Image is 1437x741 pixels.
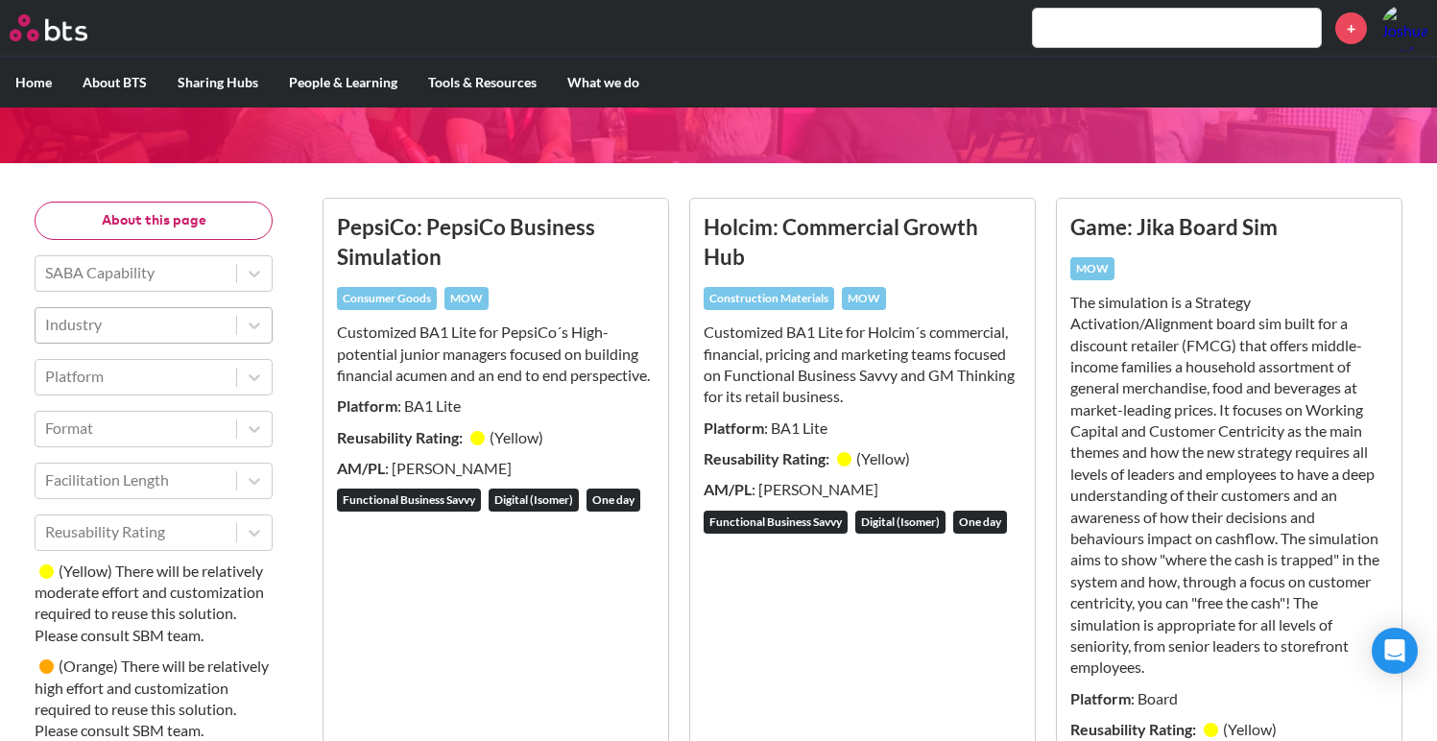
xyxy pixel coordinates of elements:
strong: Platform [337,396,397,415]
h3: PepsiCo: PepsiCo Business Simulation [337,212,655,273]
div: Consumer Goods [337,287,437,310]
strong: Reusability Rating: [704,449,832,467]
small: There will be relatively moderate effort and customization required to reuse this solution. Pleas... [35,562,264,644]
small: ( Yellow ) [490,428,543,446]
a: Go home [10,14,123,41]
p: : BA1 Lite [704,418,1021,439]
div: Construction Materials [704,287,834,310]
div: MOW [444,287,489,310]
label: People & Learning [274,58,413,108]
small: ( Yellow ) [1223,720,1277,738]
div: Functional Business Savvy [337,489,481,512]
small: There will be relatively high effort and customization required to reuse this solution. Please co... [35,657,269,739]
button: About this page [35,202,273,240]
p: Customized BA1 Lite for PepsiCo´s High-potential junior managers focused on building financial ac... [337,322,655,386]
p: : BA1 Lite [337,395,655,417]
a: Profile [1381,5,1427,51]
div: One day [953,511,1007,534]
div: Open Intercom Messenger [1372,628,1418,674]
img: BTS Logo [10,14,87,41]
div: MOW [1070,257,1114,280]
a: + [1335,12,1367,44]
label: Tools & Resources [413,58,552,108]
label: What we do [552,58,655,108]
small: ( Yellow ) [856,449,910,467]
strong: AM/PL [337,459,385,477]
div: Digital (Isomer) [855,511,946,534]
img: Joshua Shadrick [1381,5,1427,51]
strong: Reusability Rating: [1070,720,1199,738]
div: One day [587,489,640,512]
h3: Holcim: Commercial Growth Hub [704,212,1021,273]
p: The simulation is a Strategy Activation/Alignment board sim built for a discount retailer (FMCG) ... [1070,292,1388,679]
p: : [PERSON_NAME] [337,458,655,479]
small: ( Orange ) [59,657,118,675]
div: Functional Business Savvy [704,511,848,534]
label: Sharing Hubs [162,58,274,108]
p: Customized BA1 Lite for Holcim´s commercial, financial, pricing and marketing teams ​focused on F... [704,322,1021,408]
div: Digital (Isomer) [489,489,579,512]
strong: AM/PL [704,480,752,498]
p: : Board [1070,688,1388,709]
strong: Platform [1070,689,1131,707]
small: ( Yellow ) [59,562,112,580]
label: About BTS [67,58,162,108]
strong: Reusability Rating: [337,428,466,446]
strong: Platform [704,418,764,437]
div: MOW [842,287,886,310]
p: : [PERSON_NAME] [704,479,1021,500]
h3: Game: Jika Board Sim [1070,212,1388,242]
